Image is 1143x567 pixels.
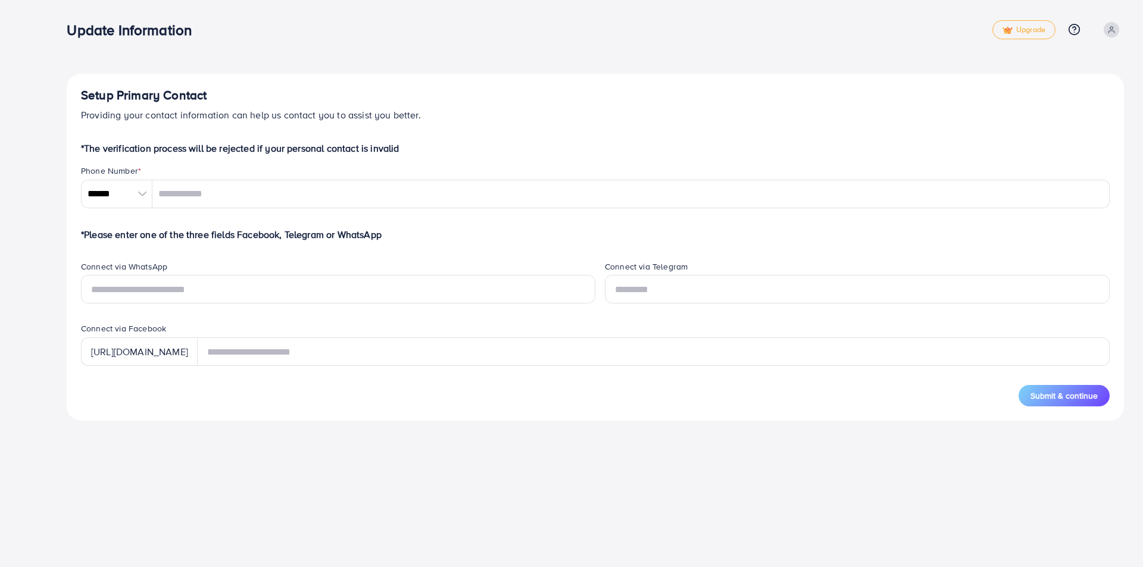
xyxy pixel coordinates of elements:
h3: Update Information [67,21,201,39]
a: tickUpgrade [992,20,1055,39]
label: Connect via Facebook [81,322,166,334]
label: Connect via Telegram [605,261,688,272]
span: Upgrade [1003,26,1045,35]
h4: Setup Primary Contact [81,88,1110,103]
p: Providing your contact information can help us contact you to assist you better. [81,108,1110,122]
span: Submit & continue [1030,390,1098,402]
div: [URL][DOMAIN_NAME] [81,337,198,366]
button: Submit & continue [1019,385,1110,406]
p: *The verification process will be rejected if your personal contact is invalid [81,141,1110,155]
p: *Please enter one of the three fields Facebook, Telegram or WhatsApp [81,227,1110,242]
label: Phone Number [81,165,141,177]
label: Connect via WhatsApp [81,261,167,272]
img: tick [1003,26,1013,35]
